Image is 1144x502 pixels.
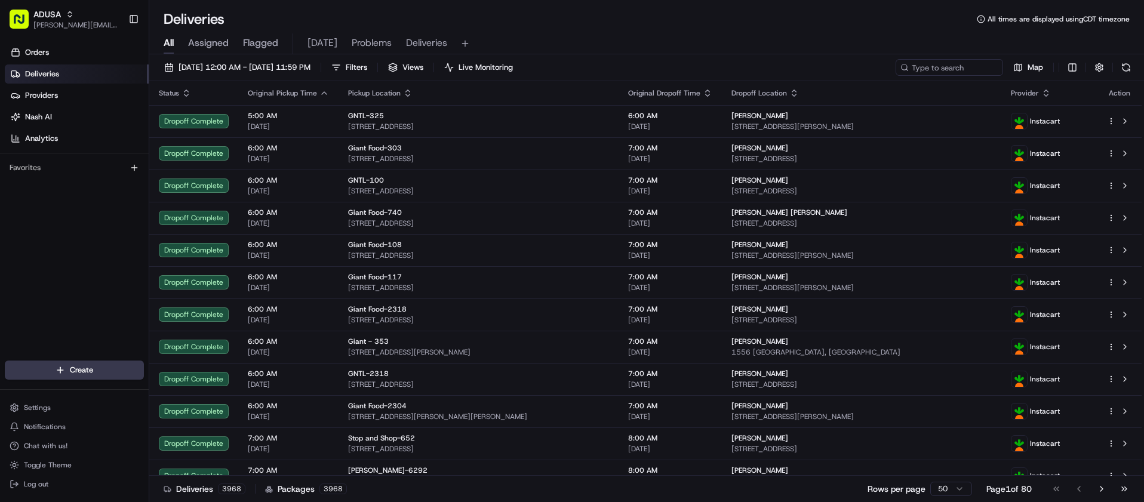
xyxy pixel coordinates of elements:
[731,401,788,411] span: [PERSON_NAME]
[348,218,609,228] span: [STREET_ADDRESS]
[159,59,316,76] button: [DATE] 12:00 AM - [DATE] 11:59 PM
[439,59,518,76] button: Live Monitoring
[1030,149,1060,158] span: Instacart
[628,380,712,389] span: [DATE]
[248,337,329,346] span: 6:00 AM
[1011,178,1027,193] img: profile_instacart_ahold_partner.png
[731,208,847,217] span: [PERSON_NAME] [PERSON_NAME]
[1028,62,1043,73] span: Map
[5,129,149,148] a: Analytics
[348,315,609,325] span: [STREET_ADDRESS]
[24,403,51,412] span: Settings
[7,168,96,190] a: 📗Knowledge Base
[731,251,992,260] span: [STREET_ADDRESS][PERSON_NAME]
[33,8,61,20] span: ADUSA
[84,202,144,211] a: Powered byPylon
[348,154,609,164] span: [STREET_ADDRESS]
[1030,439,1060,448] span: Instacart
[348,401,407,411] span: Giant Food-2304
[188,36,229,50] span: Assigned
[731,218,992,228] span: [STREET_ADDRESS]
[25,47,49,58] span: Orders
[248,186,329,196] span: [DATE]
[159,88,179,98] span: Status
[1030,116,1060,126] span: Instacart
[5,5,124,33] button: ADUSA[PERSON_NAME][EMAIL_ADDRESS][PERSON_NAME][DOMAIN_NAME]
[731,444,992,454] span: [STREET_ADDRESS]
[248,154,329,164] span: [DATE]
[1011,404,1027,419] img: profile_instacart_ahold_partner.png
[5,399,144,416] button: Settings
[731,369,788,378] span: [PERSON_NAME]
[307,36,337,50] span: [DATE]
[383,59,429,76] button: Views
[248,143,329,153] span: 6:00 AM
[348,304,407,314] span: Giant Food-2318
[248,111,329,121] span: 5:00 AM
[24,441,67,451] span: Chat with us!
[628,412,712,421] span: [DATE]
[248,401,329,411] span: 6:00 AM
[731,337,788,346] span: [PERSON_NAME]
[5,361,144,380] button: Create
[179,62,310,73] span: [DATE] 12:00 AM - [DATE] 11:59 PM
[628,154,712,164] span: [DATE]
[248,347,329,357] span: [DATE]
[248,175,329,185] span: 6:00 AM
[628,433,712,443] span: 8:00 AM
[731,283,992,292] span: [STREET_ADDRESS][PERSON_NAME]
[1011,371,1027,387] img: profile_instacart_ahold_partner.png
[348,240,402,250] span: Giant Food-108
[628,175,712,185] span: 7:00 AM
[319,483,347,494] div: 3968
[33,20,119,30] button: [PERSON_NAME][EMAIL_ADDRESS][PERSON_NAME][DOMAIN_NAME]
[5,43,149,62] a: Orders
[348,122,609,131] span: [STREET_ADDRESS]
[731,466,788,475] span: [PERSON_NAME]
[248,122,329,131] span: [DATE]
[1011,339,1027,355] img: profile_instacart_ahold_partner.png
[1030,278,1060,287] span: Instacart
[628,444,712,454] span: [DATE]
[348,186,609,196] span: [STREET_ADDRESS]
[348,251,609,260] span: [STREET_ADDRESS]
[1011,113,1027,129] img: profile_instacart_ahold_partner.png
[24,479,48,489] span: Log out
[1008,59,1048,76] button: Map
[5,457,144,473] button: Toggle Theme
[1011,146,1027,161] img: profile_instacart_ahold_partner.png
[248,369,329,378] span: 6:00 AM
[348,412,609,421] span: [STREET_ADDRESS][PERSON_NAME][PERSON_NAME]
[248,88,317,98] span: Original Pickup Time
[628,283,712,292] span: [DATE]
[628,466,712,475] span: 8:00 AM
[119,202,144,211] span: Pylon
[24,422,66,432] span: Notifications
[248,433,329,443] span: 7:00 AM
[348,175,384,185] span: GNTL-100
[348,433,415,443] span: Stop and Shop-652
[248,272,329,282] span: 6:00 AM
[1011,436,1027,451] img: profile_instacart_ahold_partner.png
[12,174,21,184] div: 📗
[348,283,609,292] span: [STREET_ADDRESS]
[628,369,712,378] span: 7:00 AM
[731,111,788,121] span: [PERSON_NAME]
[5,107,149,127] a: Nash AI
[1030,471,1060,481] span: Instacart
[164,483,245,495] div: Deliveries
[248,208,329,217] span: 6:00 AM
[346,62,367,73] span: Filters
[5,158,144,177] div: Favorites
[348,369,389,378] span: GNTL-2318
[248,304,329,314] span: 6:00 AM
[248,251,329,260] span: [DATE]
[628,143,712,153] span: 7:00 AM
[25,133,58,144] span: Analytics
[12,48,217,67] p: Welcome 👋
[628,315,712,325] span: [DATE]
[164,36,174,50] span: All
[1030,310,1060,319] span: Instacart
[5,476,144,492] button: Log out
[731,88,787,98] span: Dropoff Location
